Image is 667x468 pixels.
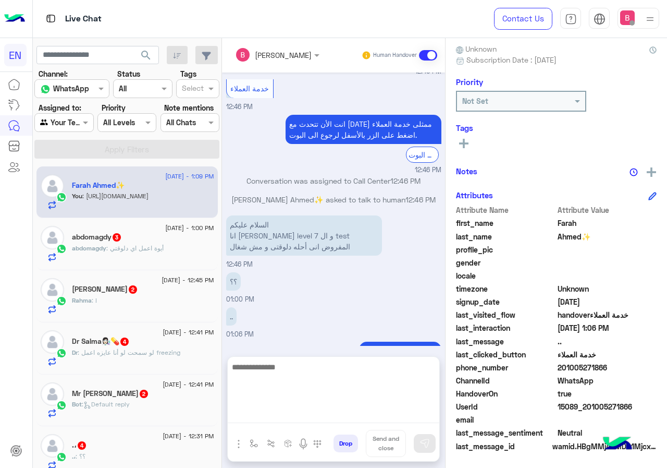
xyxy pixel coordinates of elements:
span: 12:46 PM [415,165,441,175]
p: 17/8/2025, 1:06 PM [226,307,237,326]
span: null [558,270,657,281]
span: 15089_201005271866 [558,401,657,412]
span: HandoverOn [456,388,555,399]
span: Bot [72,400,82,408]
span: You [72,192,82,200]
img: WhatsApp [56,192,67,202]
span: أيوة اعمل اي دلوقتي [106,244,164,252]
img: send voice note [297,438,310,450]
span: last_clicked_button [456,349,555,360]
img: add [647,167,656,177]
span: [DATE] - 12:41 PM [163,328,214,337]
p: 17/8/2025, 12:46 PM [226,215,382,256]
span: 2 [129,285,137,294]
img: profile [644,13,657,26]
img: defaultAdmin.png [41,434,64,458]
span: last_message_id [456,441,550,452]
span: ؟؟ [76,452,85,460]
span: UserId [456,401,555,412]
span: 01:00 PM [226,295,254,303]
span: Unknown [456,43,497,54]
span: abdomagdy [72,244,106,252]
span: 0 [558,427,657,438]
img: defaultAdmin.png [41,382,64,406]
img: WhatsApp [56,296,67,306]
a: Contact Us [494,8,552,30]
span: phone_number [456,362,555,373]
span: last_interaction [456,322,555,333]
span: email [456,414,555,425]
img: WhatsApp [56,400,67,411]
img: notes [629,168,638,176]
img: tab [594,13,606,25]
label: Channel: [39,68,68,79]
span: https://englishcapsules.net/lms/student/tc/tests/test/76253/view [82,192,149,200]
p: [PERSON_NAME] Ahmed✨ asked to talk to human [226,194,441,205]
span: last_name [456,231,555,242]
img: select flow [250,439,258,448]
span: 2 [558,375,657,386]
span: 2 [140,390,148,398]
span: locale [456,270,555,281]
div: Select [180,82,204,96]
span: Attribute Name [456,205,555,215]
span: 12:46 PM [405,195,436,204]
span: لو سمحت لو أنا عايزه اعمل freezing [78,349,180,356]
span: true [558,388,657,399]
span: 4 [78,441,86,450]
label: Priority [102,102,126,113]
span: 3 [113,233,121,242]
span: 12:46 PM [226,260,253,268]
img: defaultAdmin.png [41,174,64,198]
h5: Farah Ahmed✨ [72,181,125,190]
span: first_name [456,218,555,229]
span: 01:06 PM [226,330,254,338]
button: search [133,46,159,68]
button: select flow [245,435,263,452]
a: tab [560,8,581,30]
img: defaultAdmin.png [41,226,64,249]
span: Attribute Value [558,205,657,215]
span: signup_date [456,296,555,307]
span: خدمة العملاء [230,84,269,93]
span: ! [92,296,97,304]
p: 17/8/2025, 12:46 PM [286,115,441,144]
p: Conversation was assigned to Call Center [226,175,441,186]
small: Human Handover [373,51,417,59]
img: userImage [620,10,635,25]
p: 17/8/2025, 1:09 PM [359,342,441,360]
span: Rahma [72,296,92,304]
span: 12:46 PM [226,103,253,111]
span: 201005271866 [558,362,657,373]
button: Trigger scenario [263,435,280,452]
h5: .، [72,441,87,450]
span: [DATE] - 12:45 PM [162,275,214,285]
span: [DATE] - 12:41 PM [163,380,214,389]
span: profile_pic [456,244,555,255]
label: Note mentions [164,102,214,113]
span: .. [558,336,657,347]
h5: Rahma Ayman [72,285,138,294]
label: Tags [180,68,196,79]
img: defaultAdmin.png [41,330,64,354]
button: Send and close [366,430,406,457]
span: [DATE] - 1:09 PM [165,172,214,181]
h5: Dr Salma👩🏻‍🔬💊 [72,337,130,346]
span: Subscription Date : [DATE] [466,54,557,65]
span: Ahmed✨ [558,231,657,242]
span: خدمة العملاء [558,349,657,360]
h6: Attributes [456,190,493,200]
span: .، [72,452,76,460]
img: Trigger scenario [267,439,275,448]
img: send attachment [232,438,245,450]
p: 17/8/2025, 1:00 PM [226,272,241,291]
span: 12:46 PM [390,176,421,185]
img: tab [44,12,57,25]
img: hulul-logo.png [599,426,636,463]
span: timezone [456,283,555,294]
span: null [558,414,657,425]
img: WhatsApp [56,244,67,254]
h6: Priority [456,77,483,87]
span: 2025-02-25T14:09:35.055Z [558,296,657,307]
h6: Notes [456,166,477,176]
